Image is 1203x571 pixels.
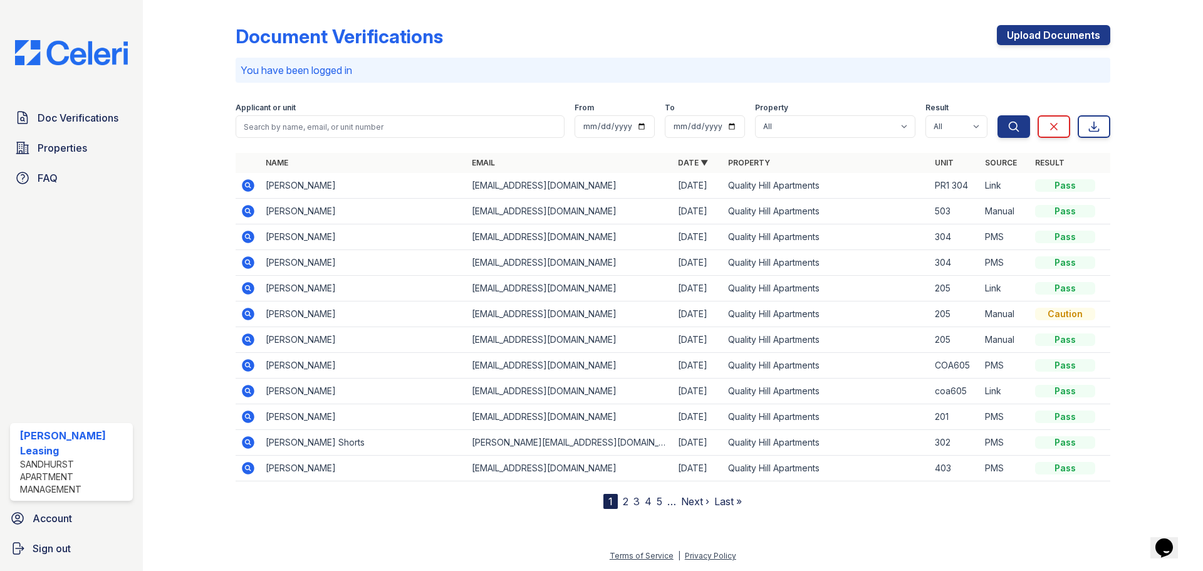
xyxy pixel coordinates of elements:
[467,456,673,481] td: [EMAIL_ADDRESS][DOMAIN_NAME]
[261,250,467,276] td: [PERSON_NAME]
[472,158,495,167] a: Email
[723,379,929,404] td: Quality Hill Apartments
[261,224,467,250] td: [PERSON_NAME]
[673,353,723,379] td: [DATE]
[5,506,138,531] a: Account
[755,103,788,113] label: Property
[930,199,980,224] td: 503
[236,103,296,113] label: Applicant or unit
[980,173,1030,199] td: Link
[603,494,618,509] div: 1
[33,511,72,526] span: Account
[467,224,673,250] td: [EMAIL_ADDRESS][DOMAIN_NAME]
[681,495,709,508] a: Next ›
[236,25,443,48] div: Document Verifications
[667,494,676,509] span: …
[673,199,723,224] td: [DATE]
[241,63,1105,78] p: You have been logged in
[930,276,980,301] td: 205
[261,379,467,404] td: [PERSON_NAME]
[467,327,673,353] td: [EMAIL_ADDRESS][DOMAIN_NAME]
[1035,333,1095,346] div: Pass
[673,173,723,199] td: [DATE]
[645,495,652,508] a: 4
[38,170,58,186] span: FAQ
[261,456,467,481] td: [PERSON_NAME]
[38,140,87,155] span: Properties
[1035,411,1095,423] div: Pass
[623,495,628,508] a: 2
[930,301,980,327] td: 205
[714,495,742,508] a: Last »
[723,224,929,250] td: Quality Hill Apartments
[261,353,467,379] td: [PERSON_NAME]
[723,199,929,224] td: Quality Hill Apartments
[1035,462,1095,474] div: Pass
[930,353,980,379] td: COA605
[980,353,1030,379] td: PMS
[723,456,929,481] td: Quality Hill Apartments
[930,250,980,276] td: 304
[33,541,71,556] span: Sign out
[1035,256,1095,269] div: Pass
[678,551,680,560] div: |
[980,404,1030,430] td: PMS
[261,301,467,327] td: [PERSON_NAME]
[467,430,673,456] td: [PERSON_NAME][EMAIL_ADDRESS][DOMAIN_NAME]
[930,327,980,353] td: 205
[723,250,929,276] td: Quality Hill Apartments
[1150,521,1190,558] iframe: chat widget
[575,103,594,113] label: From
[673,224,723,250] td: [DATE]
[1035,385,1095,397] div: Pass
[980,301,1030,327] td: Manual
[723,430,929,456] td: Quality Hill Apartments
[467,199,673,224] td: [EMAIL_ADDRESS][DOMAIN_NAME]
[665,103,675,113] label: To
[657,495,662,508] a: 5
[980,379,1030,404] td: Link
[728,158,770,167] a: Property
[685,551,736,560] a: Privacy Policy
[980,456,1030,481] td: PMS
[980,430,1030,456] td: PMS
[997,25,1110,45] a: Upload Documents
[266,158,288,167] a: Name
[633,495,640,508] a: 3
[673,250,723,276] td: [DATE]
[930,379,980,404] td: coa605
[980,250,1030,276] td: PMS
[673,404,723,430] td: [DATE]
[930,173,980,199] td: PR1 304
[1035,158,1065,167] a: Result
[980,199,1030,224] td: Manual
[673,456,723,481] td: [DATE]
[20,428,128,458] div: [PERSON_NAME] Leasing
[261,430,467,456] td: [PERSON_NAME] Shorts
[261,199,467,224] td: [PERSON_NAME]
[930,430,980,456] td: 302
[723,353,929,379] td: Quality Hill Apartments
[980,224,1030,250] td: PMS
[5,536,138,561] a: Sign out
[1035,282,1095,295] div: Pass
[673,379,723,404] td: [DATE]
[236,115,565,138] input: Search by name, email, or unit number
[467,301,673,327] td: [EMAIL_ADDRESS][DOMAIN_NAME]
[673,276,723,301] td: [DATE]
[723,276,929,301] td: Quality Hill Apartments
[1035,359,1095,372] div: Pass
[10,105,133,130] a: Doc Verifications
[1035,205,1095,217] div: Pass
[20,458,128,496] div: Sandhurst Apartment Management
[467,250,673,276] td: [EMAIL_ADDRESS][DOMAIN_NAME]
[467,173,673,199] td: [EMAIL_ADDRESS][DOMAIN_NAME]
[5,40,138,65] img: CE_Logo_Blue-a8612792a0a2168367f1c8372b55b34899dd931a85d93a1a3d3e32e68fde9ad4.png
[935,158,954,167] a: Unit
[1035,179,1095,192] div: Pass
[467,353,673,379] td: [EMAIL_ADDRESS][DOMAIN_NAME]
[38,110,118,125] span: Doc Verifications
[678,158,708,167] a: Date ▼
[467,404,673,430] td: [EMAIL_ADDRESS][DOMAIN_NAME]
